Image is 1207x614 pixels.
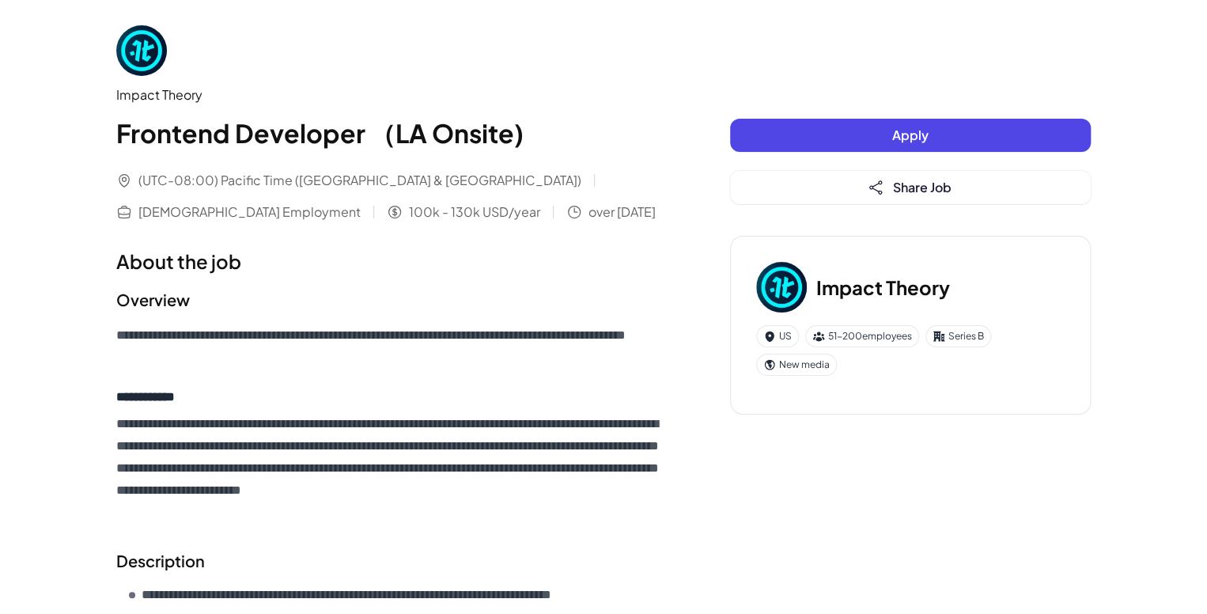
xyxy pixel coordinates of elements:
div: 51-200 employees [805,325,919,347]
span: Share Job [893,179,952,195]
span: Apply [892,127,929,143]
span: [DEMOGRAPHIC_DATA] Employment [138,203,361,222]
h1: About the job [116,247,667,275]
h1: Frontend Developer （LA Onsite) [116,114,667,152]
button: Share Job [730,171,1091,204]
div: Impact Theory [116,85,667,104]
div: US [756,325,799,347]
h2: Overview [116,288,667,312]
img: Im [116,25,167,76]
span: over [DATE] [588,203,656,222]
img: Im [756,262,807,313]
div: New media [756,354,837,376]
div: Series B [925,325,991,347]
h3: Impact Theory [816,273,950,301]
h2: Description [116,549,667,573]
span: (UTC-08:00) Pacific Time ([GEOGRAPHIC_DATA] & [GEOGRAPHIC_DATA]) [138,171,581,190]
button: Apply [730,119,1091,152]
span: 100k - 130k USD/year [409,203,540,222]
